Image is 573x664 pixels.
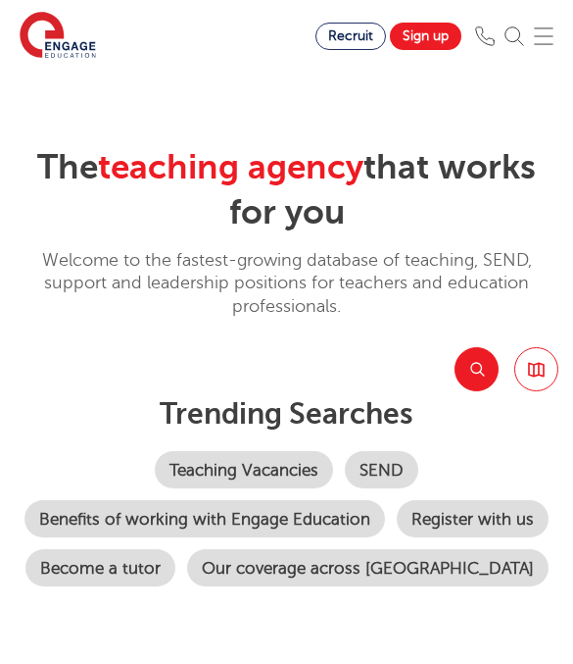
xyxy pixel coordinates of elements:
a: Teaching Vacancies [155,451,333,488]
button: Search [454,347,499,391]
a: Register with us [397,500,549,537]
a: Recruit [315,23,386,50]
span: Recruit [328,28,373,43]
img: Phone [475,26,495,46]
a: Benefits of working with Engage Education [24,500,385,537]
span: teaching agency [98,147,363,186]
a: SEND [345,451,418,488]
img: Engage Education [20,12,96,61]
p: Trending searches [15,396,558,432]
img: Mobile Menu [534,26,553,46]
a: Sign up [390,23,461,50]
img: Search [504,26,524,46]
a: Our coverage across [GEOGRAPHIC_DATA] [187,549,549,587]
h2: The that works for you [15,144,558,234]
p: Welcome to the fastest-growing database of teaching, SEND, support and leadership positions for t... [15,249,558,318]
a: Become a tutor [25,549,175,587]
